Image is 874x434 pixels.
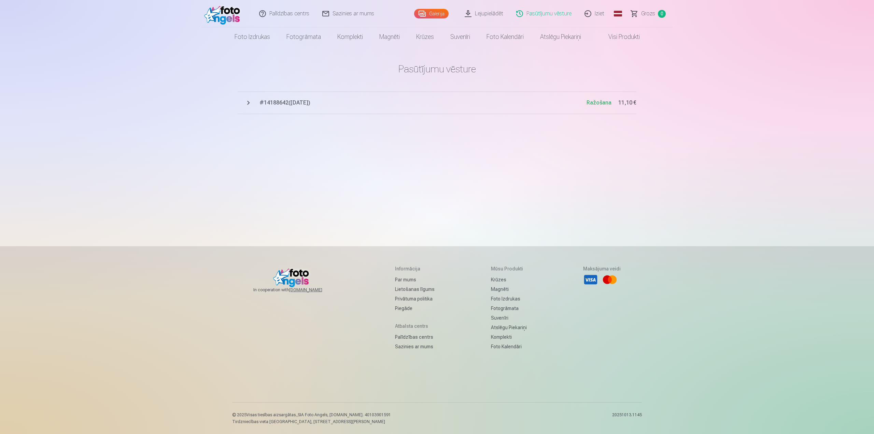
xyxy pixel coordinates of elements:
[587,99,611,106] span: Ražošana
[602,272,617,287] li: Mastercard
[583,272,598,287] li: Visa
[395,304,435,313] a: Piegāde
[371,27,408,46] a: Magnēti
[204,3,243,25] img: /fa1
[298,412,391,417] span: SIA Foto Angels, [DOMAIN_NAME]. 40103901591
[408,27,442,46] a: Krūzes
[232,412,391,418] p: © 2025 Visas tiesības aizsargātas. ,
[395,323,435,330] h5: Atbalsta centrs
[253,287,339,293] span: In cooperation with
[259,99,587,107] span: # 14188642 ( [DATE] )
[491,304,527,313] a: Fotogrāmata
[395,294,435,304] a: Privātuma politika
[395,265,435,272] h5: Informācija
[238,63,636,75] h1: Pasūtījumu vēsture
[491,323,527,332] a: Atslēgu piekariņi
[232,419,391,424] p: Tirdzniecības vieta [GEOGRAPHIC_DATA], [STREET_ADDRESS][PERSON_NAME]
[395,342,435,351] a: Sazinies ar mums
[618,99,636,107] span: 11,10 €
[491,294,527,304] a: Foto izdrukas
[478,27,532,46] a: Foto kalendāri
[491,342,527,351] a: Foto kalendāri
[589,27,648,46] a: Visi produkti
[329,27,371,46] a: Komplekti
[641,10,655,18] span: Grozs
[395,332,435,342] a: Palīdzības centrs
[226,27,278,46] a: Foto izdrukas
[414,9,449,18] a: Galerija
[491,265,527,272] h5: Mūsu produkti
[278,27,329,46] a: Fotogrāmata
[491,313,527,323] a: Suvenīri
[491,284,527,294] a: Magnēti
[395,275,435,284] a: Par mums
[442,27,478,46] a: Suvenīri
[491,332,527,342] a: Komplekti
[532,27,589,46] a: Atslēgu piekariņi
[395,284,435,294] a: Lietošanas līgums
[583,265,621,272] h5: Maksājuma veidi
[491,275,527,284] a: Krūzes
[658,10,666,18] span: 0
[238,92,636,114] button: #14188642([DATE])Ražošana11,10 €
[612,412,642,424] p: 20251013.1145
[289,287,339,293] a: [DOMAIN_NAME]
